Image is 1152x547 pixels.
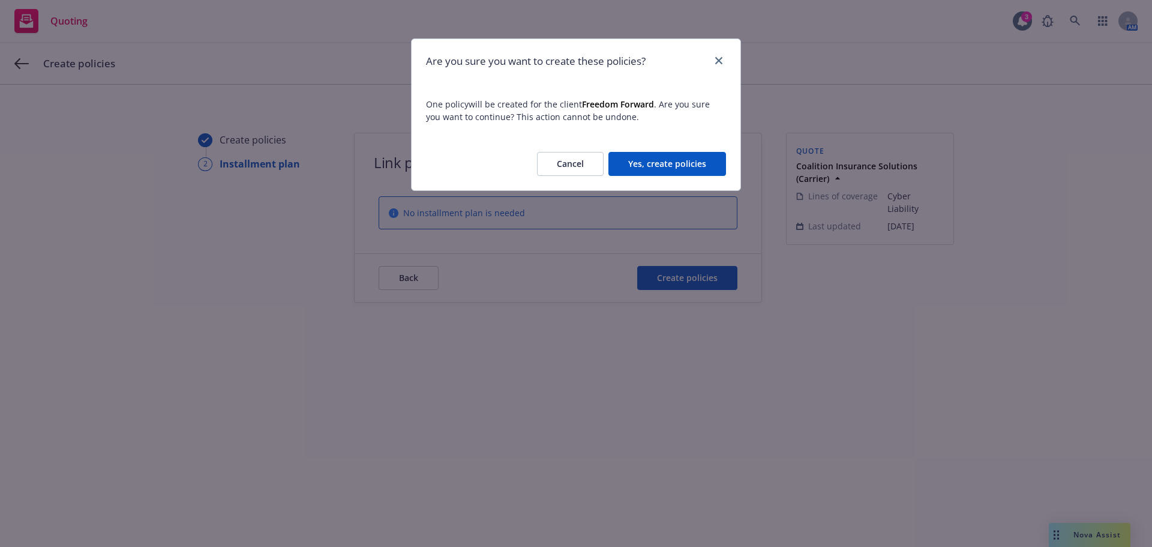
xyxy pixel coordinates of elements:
[537,152,604,176] button: Cancel
[426,98,726,123] span: One policy will be created for the client . Are you sure you want to continue? This action cannot...
[712,53,726,68] a: close
[608,152,726,176] button: Yes, create policies
[582,98,654,110] strong: Freedom Forward
[426,53,646,69] h1: Are you sure you want to create these policies?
